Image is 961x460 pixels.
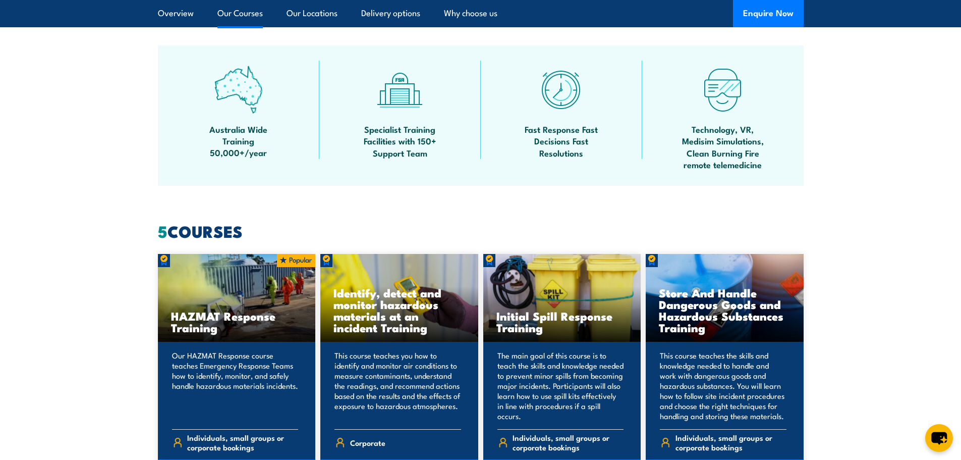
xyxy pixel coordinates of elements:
[158,224,804,238] h2: COURSES
[513,433,624,452] span: Individuals, small groups or corporate bookings
[675,433,786,452] span: Individuals, small groups or corporate bookings
[537,66,585,114] img: fast-icon
[925,424,953,452] button: chat-button
[193,123,284,159] span: Australia Wide Training 50,000+/year
[496,310,628,333] h3: Initial Spill Response Training
[187,433,298,452] span: Individuals, small groups or corporate bookings
[334,350,461,421] p: This course teaches you how to identify and monitor air conditions to measure contaminants, under...
[171,310,303,333] h3: HAZMAT Response Training
[699,66,747,114] img: tech-icon
[497,350,624,421] p: The main goal of this course is to teach the skills and knowledge needed to prevent minor spills ...
[516,123,607,159] span: Fast Response Fast Decisions Fast Resolutions
[333,287,465,333] h3: Identify, detect and monitor hazardous materials at an incident Training
[172,350,299,421] p: Our HAZMAT Response course teaches Emergency Response Teams how to identify, monitor, and safely ...
[659,287,790,333] h3: Store And Handle Dangerous Goods and Hazardous Substances Training
[214,66,262,114] img: auswide-icon
[158,218,167,243] strong: 5
[350,435,385,450] span: Corporate
[660,350,786,421] p: This course teaches the skills and knowledge needed to handle and work with dangerous goods and h...
[677,123,768,171] span: Technology, VR, Medisim Simulations, Clean Burning Fire remote telemedicine
[376,66,424,114] img: facilities-icon
[355,123,445,159] span: Specialist Training Facilities with 150+ Support Team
